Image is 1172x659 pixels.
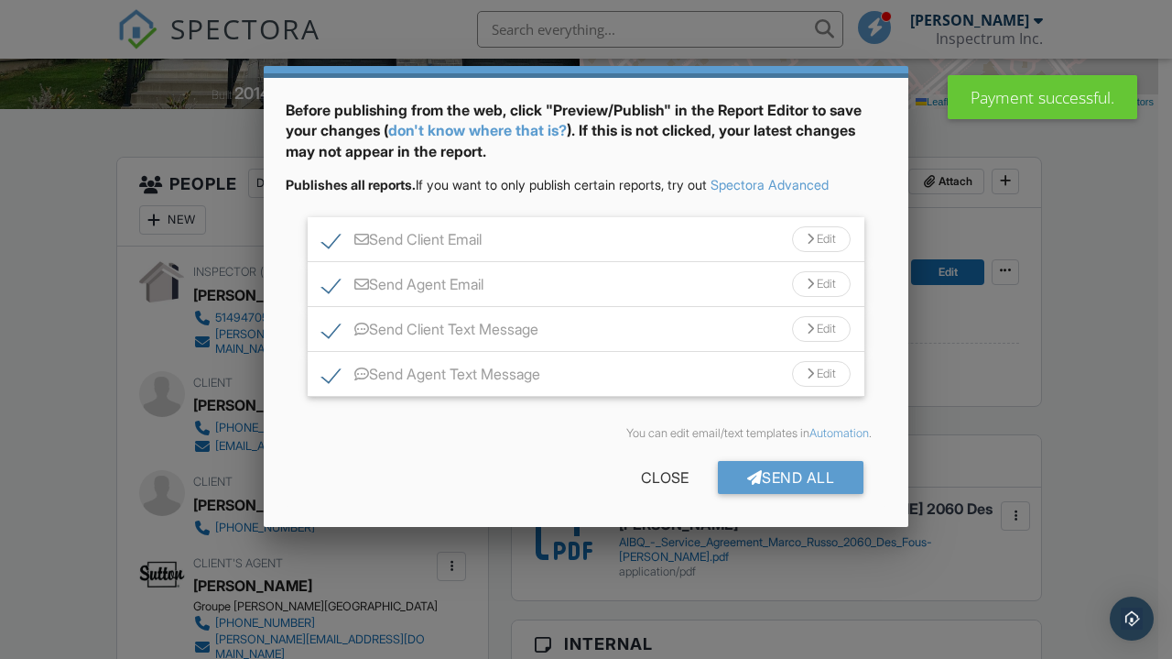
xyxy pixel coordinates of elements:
[1110,597,1154,641] div: Open Intercom Messenger
[322,231,482,254] label: Send Client Email
[322,276,483,299] label: Send Agent Email
[792,226,851,252] div: Edit
[388,121,567,139] a: don't know where that is?
[300,426,872,441] div: You can edit email/text templates in .
[286,177,416,192] strong: Publishes all reports.
[718,461,864,494] div: Send All
[948,75,1137,119] div: Payment successful.
[322,366,540,389] label: Send Agent Text Message
[792,361,851,387] div: Edit
[612,461,718,494] div: Close
[711,177,829,192] a: Spectora Advanced
[286,177,707,192] span: If you want to only publish certain reports, try out
[792,316,851,342] div: Edit
[792,271,851,297] div: Edit
[322,321,538,344] label: Send Client Text Message
[809,426,869,440] a: Automation
[286,100,886,176] div: Before publishing from the web, click "Preview/Publish" in the Report Editor to save your changes...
